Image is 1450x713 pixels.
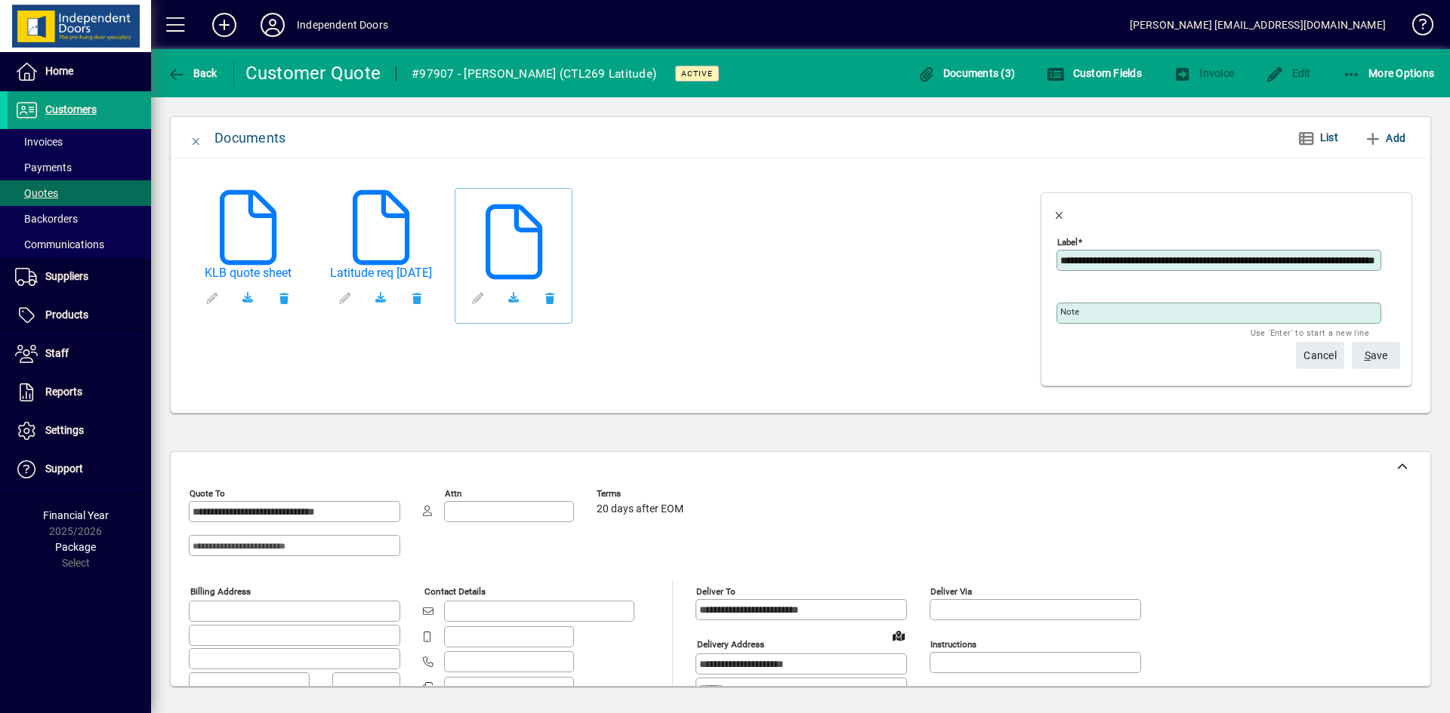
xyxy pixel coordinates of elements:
span: Financial Year [43,509,109,521]
div: [PERSON_NAME] [EMAIL_ADDRESS][DOMAIN_NAME] [1130,13,1386,37]
a: Settings [8,412,151,450]
span: Suppliers [45,270,88,282]
div: Documents [214,126,285,150]
span: Add [1364,126,1405,150]
span: Active [681,69,713,78]
button: List [1285,124,1350,152]
span: Custom Fields [1047,67,1142,79]
mat-label: Deliver To [696,586,736,597]
button: Cancel [1296,342,1344,369]
span: Communications [15,238,104,250]
button: Custom Fields [1043,60,1146,87]
mat-label: Label [1057,237,1078,247]
a: Suppliers [8,258,151,296]
app-page-header-button: Back [151,60,234,87]
span: Documents (3) [917,67,1015,79]
div: #97907 - [PERSON_NAME] (CTL269 Latitude) [412,62,656,86]
a: Invoices [8,129,151,155]
button: Back [163,60,221,87]
button: More Options [1339,60,1439,87]
span: Reports [45,386,82,398]
mat-label: Note [1060,306,1079,317]
button: Profile [248,11,297,38]
button: Edit [1262,60,1315,87]
a: View on map [887,623,911,647]
button: Add [1358,124,1411,152]
div: Customer Quote [245,61,381,85]
a: KLB quote sheet [193,266,302,280]
span: Package [55,541,96,553]
span: Invoice [1174,67,1234,79]
span: Settings [45,424,84,436]
span: More Options [1343,67,1435,79]
button: Remove [399,280,435,316]
button: Remove [266,280,302,316]
button: Documents (3) [913,60,1019,87]
span: Back [167,67,217,79]
a: Communications [8,232,151,257]
span: Terms [597,489,687,499]
span: Edit [1266,67,1311,79]
a: Quotes [8,180,151,206]
a: Backorders [8,206,151,232]
a: Products [8,297,151,334]
span: Cancel [1303,343,1337,368]
mat-hint: Use 'Enter' to start a new line [1251,324,1369,341]
span: Invoices [15,136,63,148]
span: Backorders [15,213,78,225]
button: Save [1352,342,1400,369]
span: Staff [45,347,69,359]
span: Support [45,463,83,475]
span: Home [45,65,73,77]
span: Quotes [15,187,58,199]
span: ave [1365,343,1388,368]
div: Independent Doors [297,13,388,37]
span: S [1365,349,1371,361]
button: Remove [532,280,568,316]
a: Download [495,280,532,316]
mat-label: Instructions [930,639,976,650]
button: Close [1041,194,1078,230]
a: Latitude req [DATE] [326,266,435,280]
mat-label: Quote To [190,488,225,499]
span: Products [45,309,88,321]
mat-label: Attn [445,488,461,499]
button: Invoice [1170,60,1238,87]
button: Add [200,11,248,38]
a: Staff [8,335,151,373]
button: Close [178,120,214,156]
a: Payments [8,155,151,180]
a: Home [8,53,151,91]
a: Download [362,280,399,316]
span: Customers [45,103,97,115]
a: Knowledge Base [1401,3,1431,52]
span: List [1320,131,1338,143]
mat-label: Deliver via [930,586,972,597]
a: Support [8,450,151,488]
span: Payments [15,161,72,174]
span: 20 days after EOM [597,503,683,515]
a: Download [230,280,266,316]
a: Reports [8,373,151,411]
